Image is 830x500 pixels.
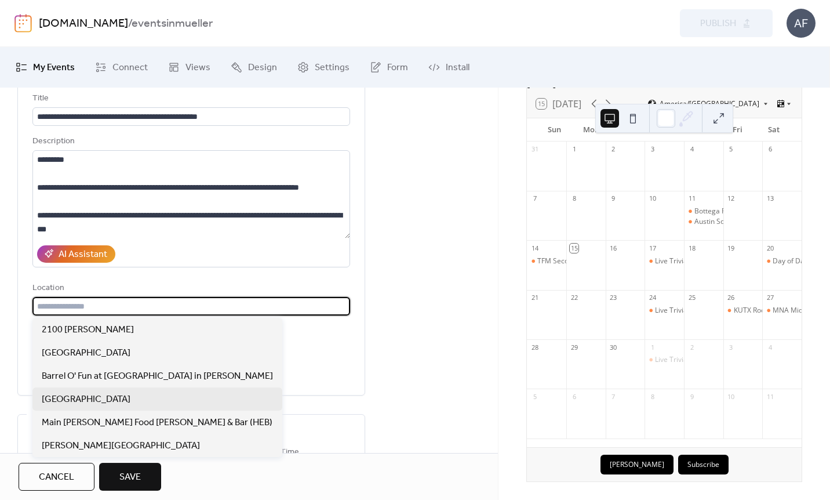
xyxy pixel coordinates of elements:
div: 4 [687,145,696,154]
span: My Events [33,61,75,75]
div: 29 [570,343,578,352]
span: Cancel [39,470,74,484]
div: 11 [766,392,774,401]
div: 1 [648,343,657,352]
a: Install [420,52,478,83]
div: 17 [648,244,657,252]
span: [GEOGRAPHIC_DATA] [42,346,130,360]
button: Cancel [19,463,94,491]
span: [PERSON_NAME][GEOGRAPHIC_DATA] [42,439,200,453]
a: Form [361,52,417,83]
a: Connect [86,52,156,83]
div: MNA Mid-Autumn Festival [762,306,802,316]
a: Views [159,52,219,83]
div: 19 [727,244,736,252]
div: Bottega FUNraiser [694,206,755,216]
span: Settings [315,61,350,75]
div: 11 [687,194,696,203]
div: 5 [727,145,736,154]
div: Bottega FUNraiser [684,206,723,216]
a: Design [222,52,286,83]
span: Time [281,445,299,459]
div: 8 [570,194,578,203]
div: 15 [570,244,578,252]
div: 16 [609,244,618,252]
div: 27 [766,294,774,302]
div: 14 [530,244,539,252]
div: AI Assistant [59,248,107,262]
div: 25 [687,294,696,302]
div: 6 [766,145,774,154]
div: 30 [609,343,618,352]
img: logo [14,14,32,32]
a: Settings [289,52,358,83]
span: America/[GEOGRAPHIC_DATA] [660,100,759,107]
div: 9 [609,194,618,203]
div: Austin Songcore Songwriters Showcase: September [684,217,723,227]
div: Description [32,135,348,148]
span: Design [248,61,277,75]
div: 21 [530,294,539,302]
span: Install [446,61,469,75]
div: 31 [530,145,539,154]
span: Main [PERSON_NAME] Food [PERSON_NAME] & Bar (HEB) [42,416,272,430]
button: [PERSON_NAME] [600,455,674,474]
span: Barrel O' Fun at [GEOGRAPHIC_DATA] in [PERSON_NAME] [42,369,273,383]
div: 7 [609,392,618,401]
div: 2 [687,343,696,352]
div: AF [787,9,816,38]
div: 6 [570,392,578,401]
div: 10 [727,392,736,401]
div: 9 [687,392,696,401]
button: Save [99,463,161,491]
b: eventsinmueller [132,13,213,35]
button: AI Assistant [37,245,115,263]
div: 12 [727,194,736,203]
a: My Events [7,52,83,83]
span: [GEOGRAPHIC_DATA] [42,393,130,407]
div: 5 [530,392,539,401]
div: 22 [570,294,578,302]
div: TFM Second [DATE] at [PERSON_NAME] [537,256,665,266]
div: 2 [609,145,618,154]
div: Sat [756,118,792,142]
div: 10 [648,194,657,203]
div: 3 [727,343,736,352]
span: Save [119,470,141,484]
div: Sun [536,118,573,142]
div: Live Trivia @ HEB [645,256,684,266]
div: 18 [687,244,696,252]
div: 3 [648,145,657,154]
b: / [128,13,132,35]
div: Title [32,92,348,106]
div: KUTX Rock the Park [734,306,796,316]
button: Subscribe [678,455,729,474]
div: 20 [766,244,774,252]
div: 23 [609,294,618,302]
div: Day of Dance presented by Mindpop [762,256,802,266]
div: 7 [530,194,539,203]
div: 1 [570,145,578,154]
span: Connect [112,61,148,75]
div: Live Trivia @ HEB [655,256,711,266]
div: Live Trivia @ HEB [655,306,711,316]
div: Location [32,281,348,295]
div: 24 [648,294,657,302]
div: 4 [766,343,774,352]
div: 28 [530,343,539,352]
a: [DOMAIN_NAME] [39,13,128,35]
div: Live Trivia @ HEB [655,355,711,365]
div: KUTX Rock the Park [723,306,763,316]
div: 13 [766,194,774,203]
div: 26 [727,294,736,302]
div: Live Trivia @ HEB [645,355,684,365]
span: Form [387,61,408,75]
div: TFM Second Sunday at Mueller [527,256,566,266]
div: Live Trivia @ HEB [645,306,684,316]
div: 8 [648,392,657,401]
div: Fri [719,118,756,142]
span: 2100 [PERSON_NAME] [42,323,134,337]
div: Mon [573,118,609,142]
span: Views [185,61,210,75]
